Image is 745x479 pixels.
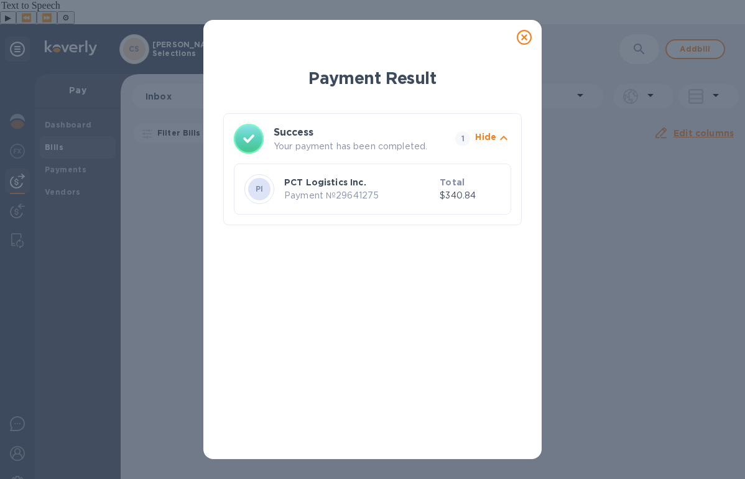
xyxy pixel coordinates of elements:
b: Total [440,177,465,187]
b: PI [256,184,264,193]
p: PCT Logistics Inc. [284,176,435,188]
h1: Payment Result [223,62,522,93]
p: Your payment has been completed. [274,140,450,153]
p: Payment № 29641275 [284,189,435,202]
button: Hide [475,131,511,147]
p: $340.84 [440,189,501,202]
span: 1 [455,131,470,146]
h3: Success [274,125,433,140]
p: Hide [475,131,496,143]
